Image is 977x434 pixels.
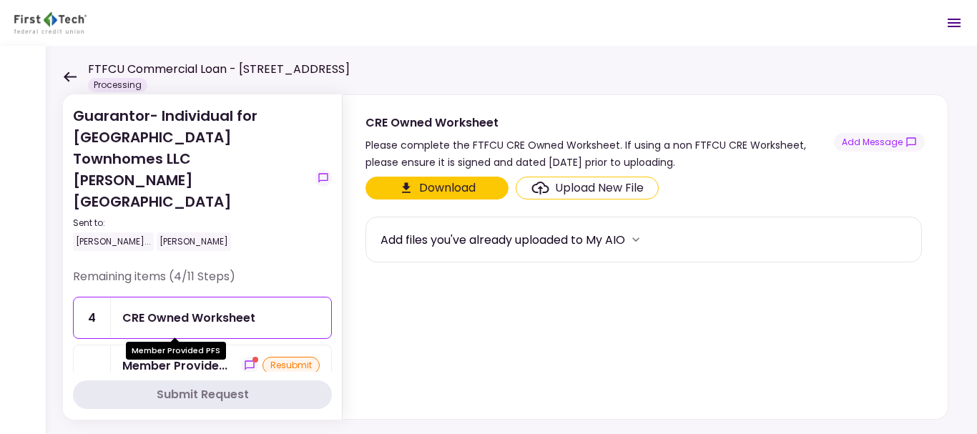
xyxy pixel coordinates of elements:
[516,177,659,199] span: Click here to upload the required document
[73,297,332,339] a: 4CRE Owned Worksheet
[157,232,231,251] div: [PERSON_NAME]
[88,61,350,78] h1: FTFCU Commercial Loan - [STREET_ADDRESS]
[241,357,258,374] button: show-messages
[73,105,309,251] div: Guarantor- Individual for [GEOGRAPHIC_DATA] Townhomes LLC [PERSON_NAME][GEOGRAPHIC_DATA]
[365,177,509,199] button: Click here to download the document
[834,133,925,152] button: show-messages
[73,217,309,230] div: Sent to:
[157,386,249,403] div: Submit Request
[73,380,332,409] button: Submit Request
[122,309,255,327] div: CRE Owned Worksheet
[625,229,647,250] button: more
[74,345,111,409] div: 6
[342,94,948,420] div: CRE Owned WorksheetPlease complete the FTFCU CRE Owned Worksheet. If using a non FTFCU CRE Worksh...
[122,357,227,375] div: Member Provided PFS
[126,342,226,360] div: Member Provided PFS
[88,78,147,92] div: Processing
[74,297,111,338] div: 4
[315,169,332,187] button: show-messages
[555,179,644,197] div: Upload New File
[73,232,154,251] div: [PERSON_NAME]...
[73,268,332,297] div: Remaining items (4/11 Steps)
[262,357,320,374] div: resubmit
[937,6,971,40] button: Open menu
[14,12,87,34] img: Partner icon
[365,137,834,171] div: Please complete the FTFCU CRE Owned Worksheet. If using a non FTFCU CRE Worksheet, please ensure ...
[381,231,625,249] div: Add files you've already uploaded to My AIO
[365,114,834,132] div: CRE Owned Worksheet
